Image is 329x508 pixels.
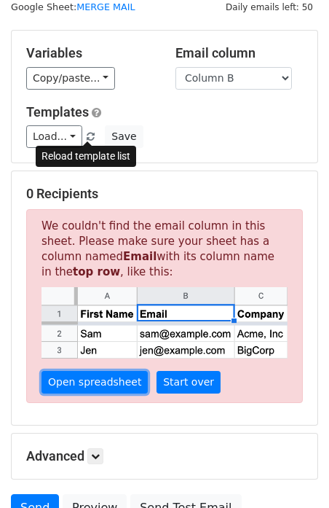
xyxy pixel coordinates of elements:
[11,1,135,12] small: Google Sheet:
[26,209,303,404] p: We couldn't find the email column in this sheet. Please make sure your sheet has a column named w...
[26,125,82,148] a: Load...
[36,146,136,167] div: Reload template list
[221,1,318,12] a: Daily emails left: 50
[26,45,154,61] h5: Variables
[41,371,148,394] a: Open spreadsheet
[26,104,89,120] a: Templates
[26,448,303,464] h5: Advanced
[175,45,303,61] h5: Email column
[26,186,303,202] h5: 0 Recipients
[26,67,115,90] a: Copy/paste...
[123,250,156,263] strong: Email
[156,371,221,394] a: Start over
[256,438,329,508] div: Widget de chat
[41,287,288,359] img: google_sheets_email_column-fe0440d1484b1afe603fdd0efe349d91248b687ca341fa437c667602712cb9b1.png
[256,438,329,508] iframe: Chat Widget
[105,125,143,148] button: Save
[76,1,135,12] a: MERGE MAIL
[73,265,120,278] strong: top row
